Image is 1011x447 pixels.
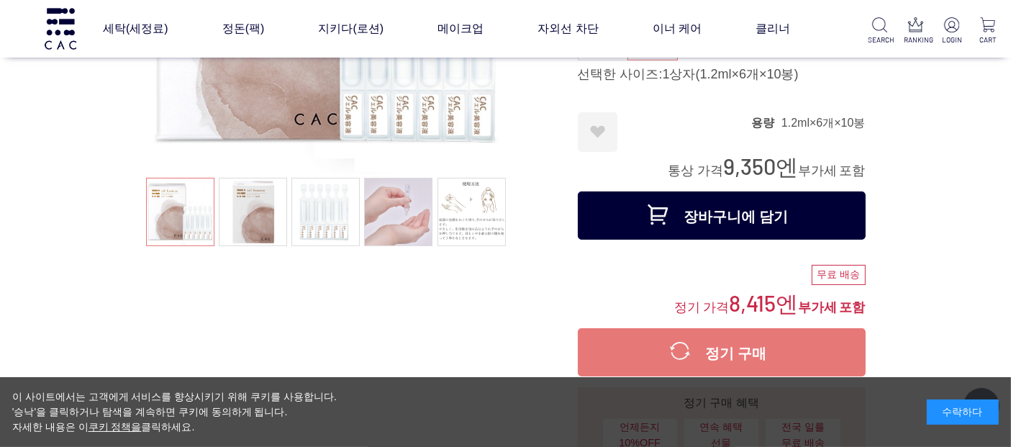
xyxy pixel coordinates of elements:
font: 포함 [840,163,866,178]
font: CART [979,35,997,44]
font: 즐겨찾기 등록 [578,115,650,127]
font: 세탁(세정료) [103,22,168,35]
font: LOGIN [942,35,962,44]
font: 자세한 내용은 이 [12,421,89,433]
font: 장바구니에 담기 [684,209,789,225]
font: 클리너 [756,22,790,35]
font: 이 사이트에서는 고객에게 서비스를 향상시키기 위해 쿠키를 사용합니다. [12,391,337,402]
font: 1.2ml×6개×10봉 [781,117,866,129]
font: RANKING [905,35,934,44]
font: 선택한 사이즈:1상자(1.2ml×6개×10봉) [578,67,799,81]
font: 정기 가격 [675,299,730,315]
a: 지키다(로션) [318,9,384,49]
a: 클리너 [756,9,790,49]
font: 클릭하세요. [141,421,194,433]
a: RANKING [905,17,928,45]
font: 9,350엔 [724,153,799,179]
a: 정돈(팩) [222,9,265,49]
img: logo [42,8,78,49]
a: CART [976,17,999,45]
font: 무료 배송 [817,268,860,280]
a: 즐겨찾기 등록 [578,112,617,152]
font: 수락하다 [942,406,982,417]
font: 이너 케어 [653,22,702,35]
font: 부가세 [799,300,838,315]
font: 정돈(팩) [222,22,265,35]
button: 장바구니에 담기 [578,191,866,240]
a: 쿠키 정책을 [89,421,142,433]
font: 통상 가격 [668,163,723,178]
a: SEARCH [868,17,891,45]
font: SEARCH [868,35,894,44]
font: 8,415엔 [730,289,799,316]
font: '승낙'을 클릭하거나 탐색을 계속하면 쿠키에 동의하게 됩니다. [12,406,288,417]
font: 자외선 차단 [538,22,598,35]
button: 정기 구매 [578,328,866,376]
a: 메이크업 [438,9,484,49]
a: 이너 케어 [653,9,702,49]
font: 포함 [840,300,866,315]
a: 세탁(세정료) [103,9,168,49]
font: 메이크업 [438,22,484,35]
a: LOGIN [940,17,964,45]
font: 부가세 [799,163,838,178]
font: 용량 [751,117,774,129]
font: 정기 구매 [705,346,767,361]
font: 지키다(로션) [318,22,384,35]
a: 자외선 차단 [538,9,598,49]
